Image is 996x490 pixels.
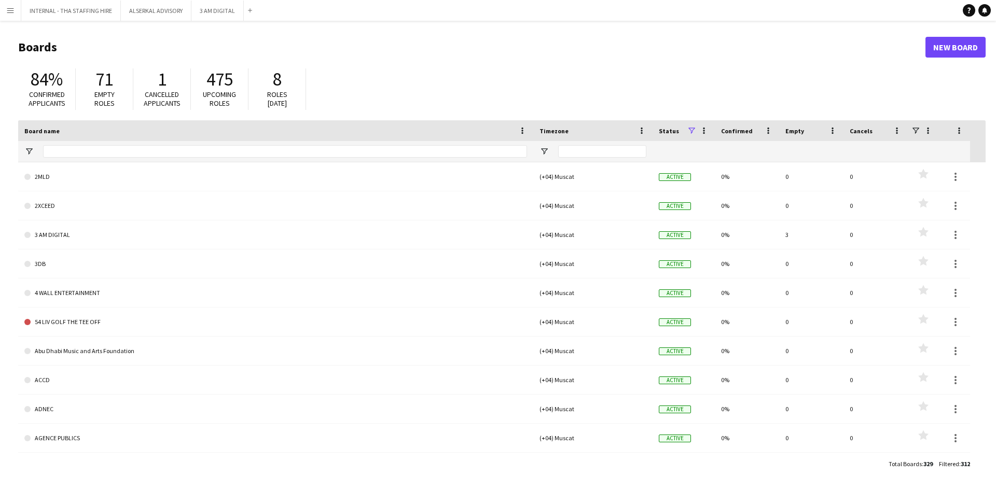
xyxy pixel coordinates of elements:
span: Active [659,347,691,355]
a: New Board [925,37,986,58]
span: Active [659,202,691,210]
span: Board name [24,127,60,135]
span: Cancels [850,127,873,135]
span: Active [659,260,691,268]
div: (+04) Muscat [533,162,653,191]
div: 0% [715,424,779,452]
div: 0 [779,162,843,191]
a: 2MLD [24,162,527,191]
div: (+04) Muscat [533,191,653,220]
span: Active [659,231,691,239]
h1: Boards [18,39,925,55]
div: 0 [779,395,843,423]
span: Cancelled applicants [144,90,181,108]
div: 0 [843,278,908,307]
span: Timezone [539,127,569,135]
div: 0 [843,453,908,481]
div: 0 [843,337,908,365]
div: 0% [715,337,779,365]
span: Confirmed applicants [29,90,65,108]
div: (+04) Muscat [533,395,653,423]
span: Active [659,376,691,384]
div: 0 [779,278,843,307]
div: : [889,454,933,474]
div: 0 [843,249,908,278]
div: 0% [715,220,779,249]
div: 0 [843,162,908,191]
a: 3 AM DIGITAL [24,220,527,249]
span: Upcoming roles [203,90,236,108]
div: 0 [779,424,843,452]
span: Active [659,405,691,413]
div: 3 [779,220,843,249]
div: 0 [779,307,843,336]
div: (+04) Muscat [533,337,653,365]
a: ACCD [24,366,527,395]
div: 0 [843,220,908,249]
div: 0 [843,307,908,336]
span: Active [659,289,691,297]
div: 0% [715,191,779,220]
div: (+04) Muscat [533,453,653,481]
a: 2XCEED [24,191,527,220]
a: 3DB [24,249,527,278]
span: Empty [785,127,804,135]
span: Active [659,173,691,181]
div: : [939,454,970,474]
button: INTERNAL - THA STAFFING HIRE [21,1,121,21]
span: Total Boards [889,460,922,468]
span: Status [659,127,679,135]
span: Active [659,318,691,326]
div: 0 [843,366,908,394]
a: AGENCE PUBLICS [24,424,527,453]
a: [PERSON_NAME] COLLECTIVE [24,453,527,482]
div: 0 [843,395,908,423]
a: Abu Dhabi Music and Arts Foundation [24,337,527,366]
div: (+04) Muscat [533,424,653,452]
div: (+04) Muscat [533,249,653,278]
button: 3 AM DIGITAL [191,1,244,21]
div: 0% [715,249,779,278]
div: 0% [715,307,779,336]
a: 4 WALL ENTERTAINMENT [24,278,527,307]
button: Open Filter Menu [24,147,34,156]
span: 8 [273,68,282,91]
div: 0 [843,424,908,452]
div: 0% [715,162,779,191]
div: 0% [715,278,779,307]
span: 1 [158,68,167,91]
div: (+04) Muscat [533,366,653,394]
div: 0 [779,249,843,278]
a: ADNEC [24,395,527,424]
span: Filtered [939,460,959,468]
a: 54 LIV GOLF THE TEE OFF [24,307,527,337]
button: ALSERKAL ADVISORY [121,1,191,21]
div: (+04) Muscat [533,307,653,336]
input: Timezone Filter Input [558,145,646,158]
button: Open Filter Menu [539,147,549,156]
input: Board name Filter Input [43,145,527,158]
div: 0% [715,366,779,394]
div: 0 [779,191,843,220]
div: (+04) Muscat [533,278,653,307]
span: 329 [923,460,933,468]
div: 0 [779,453,843,481]
div: 0 [779,337,843,365]
span: Active [659,435,691,442]
span: Empty roles [94,90,115,108]
span: 475 [206,68,233,91]
div: 0% [715,453,779,481]
span: Confirmed [721,127,753,135]
span: 71 [95,68,113,91]
span: 312 [961,460,970,468]
div: 0% [715,395,779,423]
div: 0 [779,366,843,394]
span: Roles [DATE] [267,90,287,108]
div: 0 [843,191,908,220]
span: 84% [31,68,63,91]
div: (+04) Muscat [533,220,653,249]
